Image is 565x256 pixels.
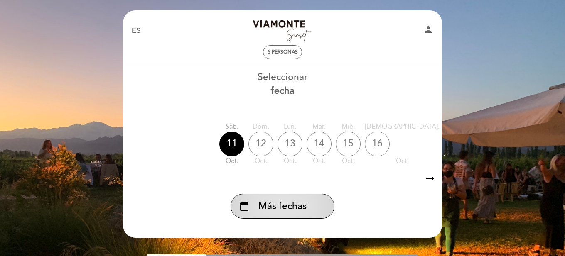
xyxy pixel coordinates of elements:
[307,122,332,132] div: mar.
[336,122,361,132] div: mié.
[271,85,295,97] b: fecha
[219,122,244,132] div: sáb.
[423,24,433,34] i: person
[278,156,302,166] div: oct.
[365,122,440,132] div: [DEMOGRAPHIC_DATA].
[278,132,302,156] div: 13
[239,199,249,213] i: calendar_today
[231,20,334,42] a: Bodega [PERSON_NAME] Sunset
[336,132,361,156] div: 15
[258,200,307,213] span: Más fechas
[365,132,390,156] div: 16
[307,156,332,166] div: oct.
[423,24,433,37] button: person
[365,156,440,166] div: oct.
[123,71,442,98] div: Seleccionar
[248,132,273,156] div: 12
[268,49,298,55] span: 6 personas
[336,156,361,166] div: oct.
[278,122,302,132] div: lun.
[248,122,273,132] div: dom.
[219,156,244,166] div: oct.
[248,156,273,166] div: oct.
[307,132,332,156] div: 14
[424,170,436,188] i: arrow_right_alt
[219,132,244,156] div: 11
